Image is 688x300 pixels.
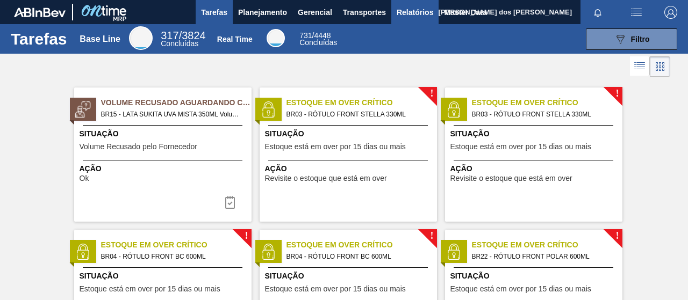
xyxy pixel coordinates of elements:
[224,196,236,209] img: icon-task-complete
[299,32,337,46] div: Real Time
[299,31,312,40] span: 731
[217,35,253,43] div: Real Time
[580,5,615,20] button: Notificações
[430,232,433,240] span: !
[260,101,276,118] img: status
[286,239,437,251] span: Estoque em Over Crítico
[101,97,252,108] span: Volume Recusado Aguardando Ciência
[161,31,205,47] div: Base Line
[129,26,153,50] div: Base Line
[265,285,406,293] span: Estoque está em over por 15 dias ou mais
[14,8,66,17] img: TNhmsLtSVTkK8tSr43FrP2fwEKptu5GPRR3wAAAABJRU5ErkJggg==
[80,34,120,44] div: Base Line
[161,39,198,48] span: Concluídas
[450,163,620,174] span: Ação
[201,6,227,19] span: Tarefas
[286,108,428,120] span: BR03 - RÓTULO FRONT STELLA 330ML
[286,97,437,108] span: Estoque em Over Crítico
[664,6,677,19] img: Logout
[75,101,91,118] img: status
[299,31,331,40] span: / 4448
[430,90,433,98] span: !
[80,174,89,182] span: Ok
[265,128,434,140] span: Situação
[101,108,243,120] span: BR15 - LATA SUKITA UVA MISTA 350ML Volume - 628797
[630,6,643,19] img: userActions
[80,143,197,151] span: Volume Recusado pelo Fornecedor
[630,56,650,77] div: Visão em Lista
[217,192,243,213] div: Completar tarefa: 30344163
[450,143,591,151] span: Estoque está em over por 15 dias ou mais
[397,6,433,19] span: Relatórios
[450,174,572,182] span: Revisite o estoque que está em over
[11,33,67,45] h1: Tarefas
[615,232,619,240] span: !
[450,128,620,140] span: Situação
[161,30,178,41] span: 317
[446,244,462,260] img: status
[267,29,285,47] div: Real Time
[245,232,248,240] span: !
[80,128,249,140] span: Situação
[472,97,622,108] span: Estoque em Over Crítico
[75,244,91,260] img: status
[446,101,462,118] img: status
[80,163,249,174] span: Ação
[631,35,650,43] span: Filtro
[80,285,220,293] span: Estoque está em over por 15 dias ou mais
[472,251,614,262] span: BR22 - RÓTULO FRONT POLAR 600ML
[161,30,205,41] span: / 3824
[217,192,243,213] button: icon-task-complete
[299,38,337,47] span: Concluídas
[265,270,434,282] span: Situação
[450,285,591,293] span: Estoque está em over por 15 dias ou mais
[265,143,406,151] span: Estoque está em over por 15 dias ou mais
[298,6,332,19] span: Gerencial
[260,244,276,260] img: status
[472,108,614,120] span: BR03 - RÓTULO FRONT STELLA 330ML
[265,174,387,182] span: Revisite o estoque que está em over
[615,90,619,98] span: !
[238,6,287,19] span: Planejamento
[286,251,428,262] span: BR04 - RÓTULO FRONT BC 600ML
[650,56,670,77] div: Visão em Cards
[472,239,622,251] span: Estoque em Over Crítico
[586,28,677,50] button: Filtro
[101,239,252,251] span: Estoque em Over Crítico
[265,163,434,174] span: Ação
[450,270,620,282] span: Situação
[101,251,243,262] span: BR04 - RÓTULO FRONT BC 600ML
[80,270,249,282] span: Situação
[343,6,386,19] span: Transportes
